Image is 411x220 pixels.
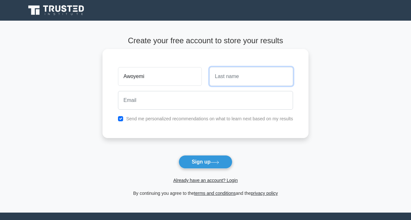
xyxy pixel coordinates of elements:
label: Send me personalized recommendations on what to learn next based on my results [126,116,293,121]
a: privacy policy [251,191,278,196]
input: Last name [210,67,293,86]
input: Email [118,91,293,110]
a: Already have an account? Login [173,178,238,183]
a: terms and conditions [194,191,236,196]
input: First name [118,67,201,86]
div: By continuing you agree to the and the [99,189,312,197]
h4: Create your free account to store your results [103,36,308,45]
button: Sign up [179,155,233,169]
